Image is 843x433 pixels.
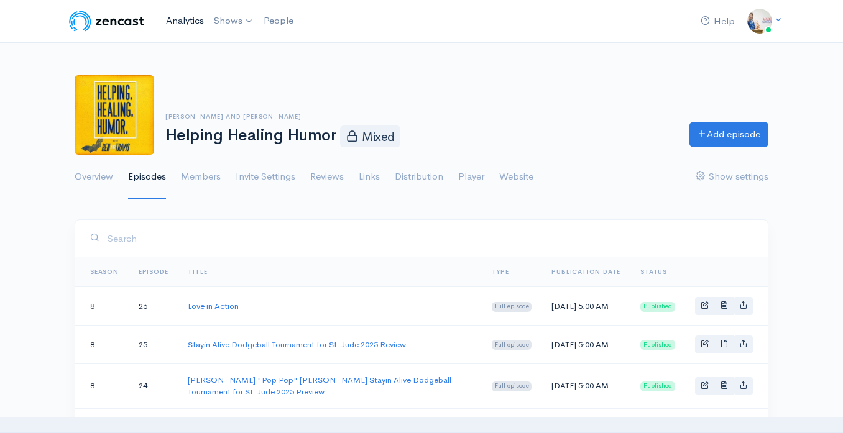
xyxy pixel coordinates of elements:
a: Website [499,155,533,199]
td: 8 [75,287,129,326]
img: ... [747,9,772,34]
td: 24 [129,363,178,408]
h1: Helping Healing Humor [165,125,675,147]
span: Full episode [492,340,532,350]
input: Search [107,226,753,251]
span: Status [640,268,667,276]
a: Help [696,8,740,35]
span: Published [640,302,675,312]
a: Overview [75,155,113,199]
a: Episodes [128,155,166,199]
a: People [259,7,298,34]
td: 26 [129,287,178,326]
a: Analytics [161,7,209,34]
a: Invite Settings [236,155,295,199]
h6: [PERSON_NAME] and [PERSON_NAME] [165,113,675,120]
div: Basic example [695,335,753,353]
a: Publication date [551,268,620,276]
td: 8 [75,325,129,363]
a: Reviews [310,155,344,199]
td: [DATE] 5:00 AM [541,363,630,408]
a: Love in Action [188,301,239,311]
span: Full episode [492,302,532,312]
span: Full episode [492,381,532,391]
a: Distribution [395,155,443,199]
a: Add episode [689,122,768,147]
a: Title [188,268,207,276]
td: [DATE] 5:00 AM [541,287,630,326]
div: Basic example [695,297,753,315]
td: 25 [129,325,178,363]
a: Type [492,268,509,276]
a: Shows [209,7,259,35]
a: Season [90,268,119,276]
a: Members [181,155,221,199]
a: Show settings [696,155,768,199]
span: Mixed [340,125,400,147]
a: Episode [139,268,168,276]
a: Stayin Alive Dodgeball Tournament for St. Jude 2025 Review [188,339,406,350]
td: [DATE] 5:00 AM [541,325,630,363]
span: Published [640,340,675,350]
div: Basic example [695,377,753,395]
span: Published [640,381,675,391]
a: [PERSON_NAME] "Pop Pop" [PERSON_NAME] Stayin Alive Dodgeball Tournament for St. Jude 2025 Preview [188,375,451,398]
a: Player [458,155,484,199]
a: Links [359,155,380,199]
td: 8 [75,363,129,408]
img: ZenCast Logo [67,9,146,34]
